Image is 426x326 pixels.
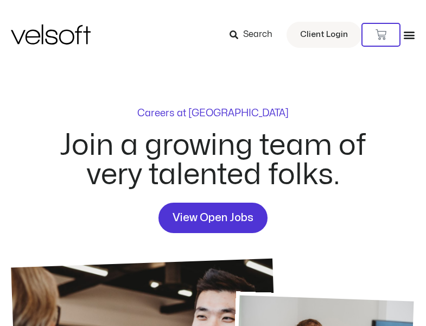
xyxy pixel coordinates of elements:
[158,203,268,233] a: View Open Jobs
[137,109,289,118] p: Careers at [GEOGRAPHIC_DATA]
[300,28,348,42] span: Client Login
[287,22,361,48] a: Client Login
[403,29,415,41] div: Menu Toggle
[47,131,379,190] h2: Join a growing team of very talented folks.
[173,209,253,227] span: View Open Jobs
[243,28,272,42] span: Search
[230,26,280,44] a: Search
[11,24,91,45] img: Velsoft Training Materials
